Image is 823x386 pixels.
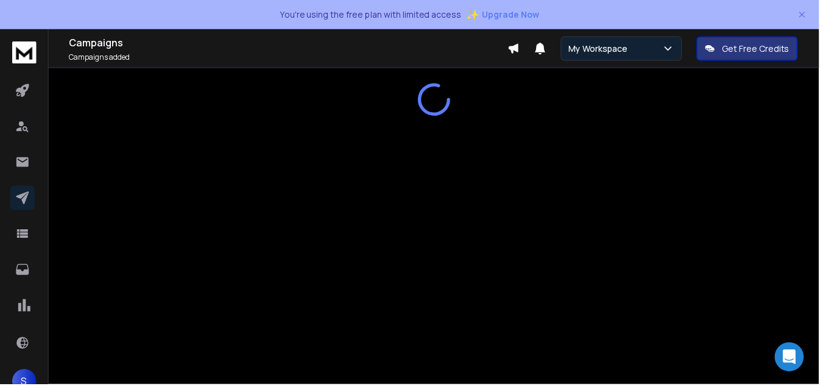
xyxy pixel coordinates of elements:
[726,43,793,55] p: Get Free Credits
[281,9,464,21] p: You're using the free plan with limited access
[69,35,510,50] h1: Campaigns
[69,52,510,62] p: Campaigns added
[779,344,808,373] div: Open Intercom Messenger
[700,37,802,61] button: Get Free Credits
[484,9,542,21] span: Upgrade Now
[468,2,542,27] button: ✨Upgrade Now
[468,6,482,23] span: ✨
[12,41,37,64] img: logo
[571,43,635,55] p: My Workspace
